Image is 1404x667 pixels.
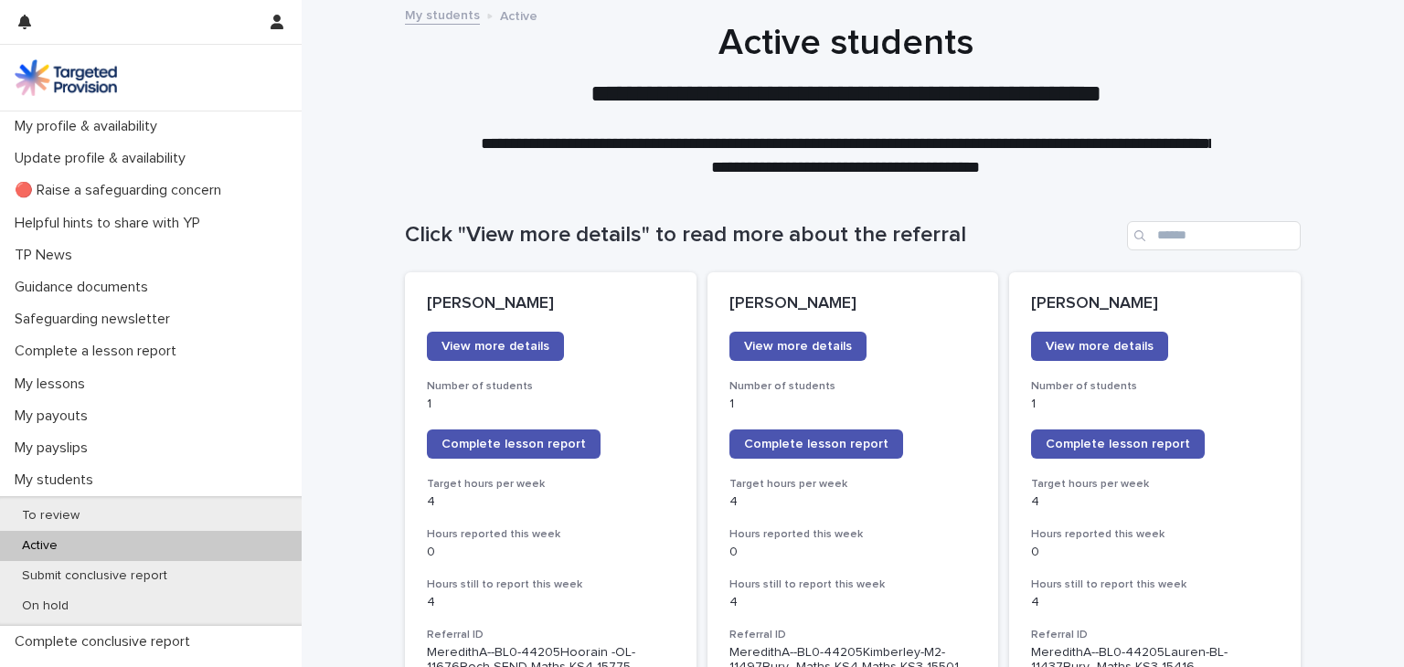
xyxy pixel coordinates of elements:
input: Search [1127,221,1301,250]
a: Complete lesson report [729,429,903,459]
h3: Referral ID [427,628,675,642]
p: 4 [427,494,675,510]
h3: Number of students [729,379,977,394]
p: 4 [427,595,675,610]
span: Complete lesson report [1046,438,1190,450]
p: 0 [729,545,977,560]
h3: Referral ID [729,628,977,642]
p: 0 [427,545,675,560]
p: Submit conclusive report [7,568,182,584]
p: Guidance documents [7,279,163,296]
h3: Referral ID [1031,628,1279,642]
p: 1 [1031,397,1279,412]
p: 🔴 Raise a safeguarding concern [7,182,236,199]
h3: Hours still to report this week [1031,577,1279,592]
p: 4 [729,595,977,610]
p: [PERSON_NAME] [729,294,977,314]
p: My lessons [7,376,100,393]
h3: Hours reported this week [1031,527,1279,542]
p: Complete a lesson report [7,343,191,360]
p: Active [500,5,537,25]
p: TP News [7,247,87,264]
h3: Hours reported this week [427,527,675,542]
span: View more details [744,340,852,353]
p: [PERSON_NAME] [427,294,675,314]
h1: Click "View more details" to read more about the referral [405,222,1120,249]
h3: Hours reported this week [729,527,977,542]
p: My profile & availability [7,118,172,135]
p: Safeguarding newsletter [7,311,185,328]
h1: Active students [398,21,1293,65]
p: To review [7,508,94,524]
p: 4 [1031,595,1279,610]
p: My payouts [7,408,102,425]
p: My payslips [7,439,102,457]
p: 4 [1031,494,1279,510]
span: Complete lesson report [441,438,586,450]
p: Helpful hints to share with YP [7,215,215,232]
h3: Number of students [427,379,675,394]
a: View more details [427,332,564,361]
p: [PERSON_NAME] [1031,294,1279,314]
h3: Target hours per week [729,477,977,492]
a: View more details [1031,332,1168,361]
p: 4 [729,494,977,510]
span: View more details [1046,340,1154,353]
a: View more details [729,332,867,361]
p: On hold [7,598,83,614]
p: 1 [729,397,977,412]
h3: Hours still to report this week [427,577,675,592]
a: My students [405,4,480,25]
a: Complete lesson report [427,429,601,459]
a: Complete lesson report [1031,429,1205,459]
img: M5nRWzHhSzIhMunXDL62 [15,59,117,96]
p: Update profile & availability [7,150,200,167]
p: 0 [1031,545,1279,560]
p: Active [7,538,72,554]
h3: Hours still to report this week [729,577,977,592]
span: Complete lesson report [744,438,888,450]
h3: Number of students [1031,379,1279,394]
h3: Target hours per week [1031,477,1279,492]
p: My students [7,471,108,489]
h3: Target hours per week [427,477,675,492]
span: View more details [441,340,549,353]
p: 1 [427,397,675,412]
p: Complete conclusive report [7,633,205,651]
